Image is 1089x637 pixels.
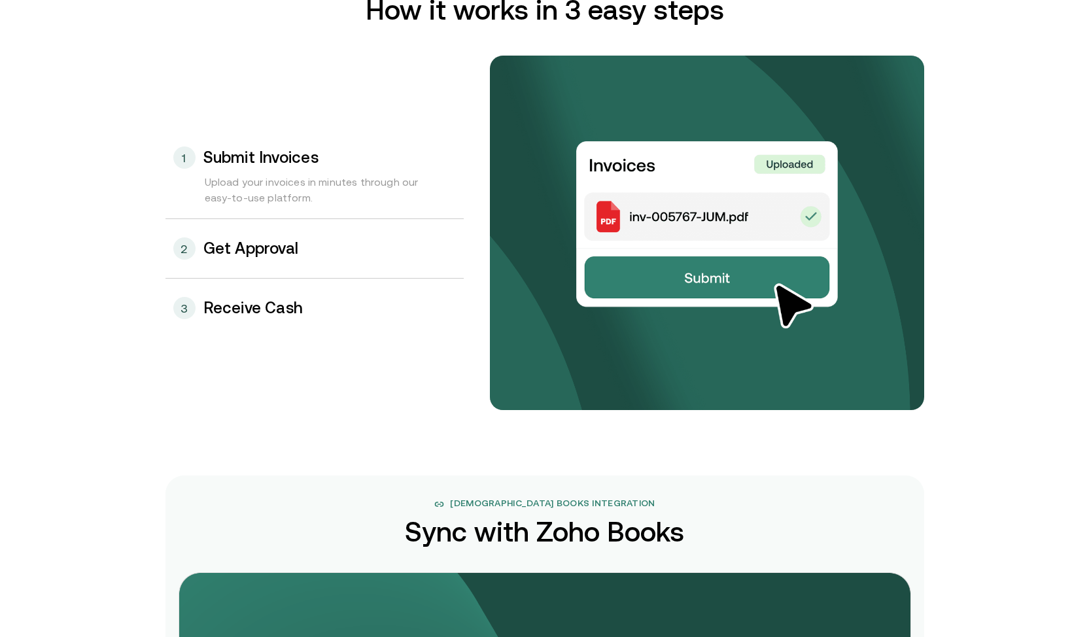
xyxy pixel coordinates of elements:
h3: Receive Cash [203,300,303,317]
span: [DEMOGRAPHIC_DATA] Books Integration [450,496,655,512]
div: Upload your invoices in minutes through our easy-to-use platform. [165,174,464,218]
div: 3 [173,297,196,319]
h2: Sync with Zoho Books [405,517,684,546]
div: 1 [173,146,196,169]
img: link [434,499,445,509]
img: bg [490,56,924,410]
h3: Get Approval [203,240,299,257]
div: 2 [173,237,196,260]
h3: Submit Invoices [203,149,319,166]
img: Submit invoices [576,141,838,330]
